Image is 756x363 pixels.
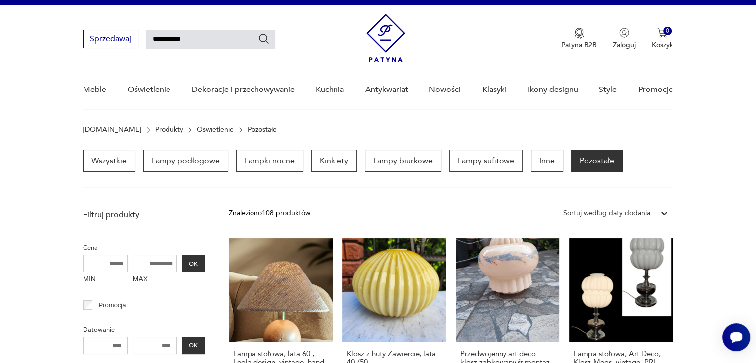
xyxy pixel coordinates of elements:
[258,33,270,45] button: Szukaj
[191,71,294,109] a: Dekoracje i przechowywanie
[182,337,205,354] button: OK
[574,28,584,39] img: Ikona medalu
[429,71,461,109] a: Nowości
[561,28,597,50] a: Ikona medaluPatyna B2B
[99,300,126,311] p: Promocja
[365,150,441,172] a: Lampy biurkowe
[155,126,183,134] a: Produkty
[652,28,673,50] button: 0Koszyk
[311,150,357,172] a: Kinkiety
[571,150,623,172] a: Pozostałe
[236,150,303,172] a: Lampki nocne
[561,40,597,50] p: Patyna B2B
[366,14,405,62] img: Patyna - sklep z meblami i dekoracjami vintage
[133,272,177,288] label: MAX
[83,150,135,172] a: Wszystkie
[128,71,170,109] a: Oświetlenie
[613,40,636,50] p: Zaloguj
[365,71,408,109] a: Antykwariat
[83,36,138,43] a: Sprzedawaj
[527,71,578,109] a: Ikony designu
[563,208,650,219] div: Sortuj według daty dodania
[619,28,629,38] img: Ikonka użytkownika
[83,324,205,335] p: Datowanie
[652,40,673,50] p: Koszyk
[449,150,523,172] a: Lampy sufitowe
[248,126,277,134] p: Pozostałe
[531,150,563,172] a: Inne
[83,71,106,109] a: Meble
[599,71,617,109] a: Style
[316,71,344,109] a: Kuchnia
[83,126,141,134] a: [DOMAIN_NAME]
[638,71,673,109] a: Promocje
[229,208,310,219] div: Znaleziono 108 produktów
[83,272,128,288] label: MIN
[83,242,205,253] p: Cena
[197,126,234,134] a: Oświetlenie
[83,30,138,48] button: Sprzedawaj
[561,28,597,50] button: Patyna B2B
[182,255,205,272] button: OK
[613,28,636,50] button: Zaloguj
[722,323,750,351] iframe: Smartsupp widget button
[83,209,205,220] p: Filtruj produkty
[657,28,667,38] img: Ikona koszyka
[663,27,672,35] div: 0
[482,71,506,109] a: Klasyki
[143,150,228,172] a: Lampy podłogowe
